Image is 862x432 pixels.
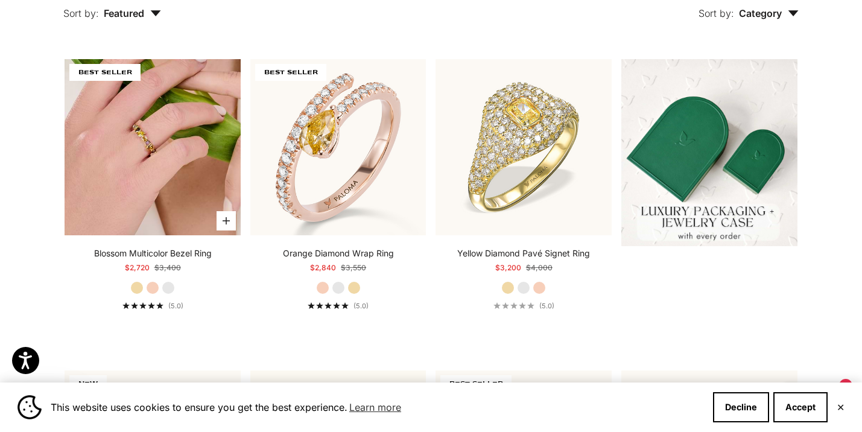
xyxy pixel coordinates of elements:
[493,302,534,309] div: 5.0 out of 5.0 stars
[308,302,349,309] div: 5.0 out of 5.0 stars
[493,302,554,310] a: 5.0 out of 5.0 stars(5.0)
[436,59,612,235] img: #YellowGold
[310,262,336,274] sale-price: $2,840
[255,64,326,81] span: BEST SELLER
[457,247,590,259] a: Yellow Diamond Pavé Signet Ring
[495,262,521,274] sale-price: $3,200
[283,247,394,259] a: Orange Diamond Wrap Ring
[440,375,512,392] span: BEST SELLER
[69,375,107,392] span: NEW
[122,302,163,309] div: 5.0 out of 5.0 stars
[51,398,703,416] span: This website uses cookies to ensure you get the best experience.
[347,398,403,416] a: Learn more
[122,302,183,310] a: 5.0 out of 5.0 stars(5.0)
[341,262,366,274] compare-at-price: $3,550
[699,7,734,19] span: Sort by:
[436,59,612,235] a: #YellowGold #WhiteGold #RoseGold
[104,7,161,19] span: Featured
[250,59,426,235] img: #RoseGold
[69,64,141,81] span: BEST SELLER
[837,404,845,411] button: Close
[17,395,42,419] img: Cookie banner
[773,392,828,422] button: Accept
[125,262,150,274] sale-price: $2,720
[63,7,99,19] span: Sort by:
[154,262,181,274] compare-at-price: $3,400
[713,392,769,422] button: Decline
[739,7,799,19] span: Category
[353,302,369,310] span: (5.0)
[308,302,369,310] a: 5.0 out of 5.0 stars(5.0)
[168,302,183,310] span: (5.0)
[539,302,554,310] span: (5.0)
[94,247,212,259] a: Blossom Multicolor Bezel Ring
[65,59,241,235] img: #YellowGold #RoseGold #WhiteGold
[526,262,553,274] compare-at-price: $4,000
